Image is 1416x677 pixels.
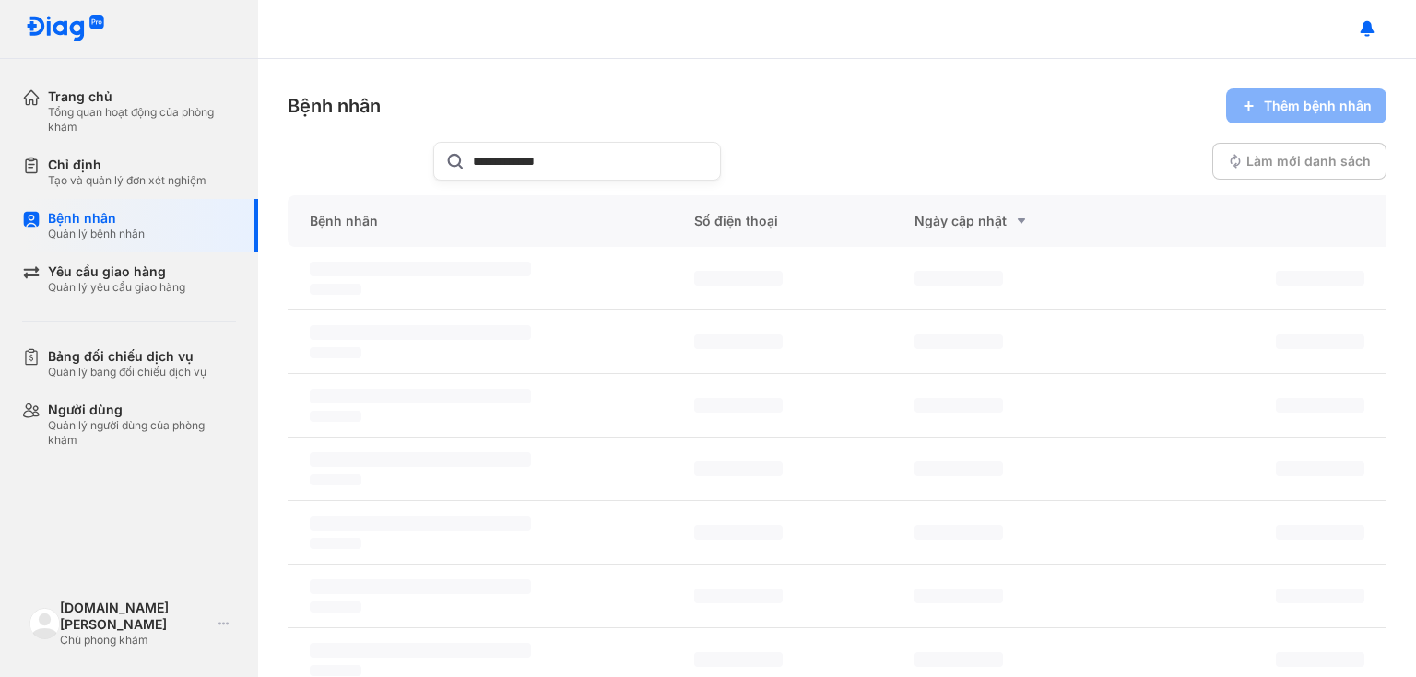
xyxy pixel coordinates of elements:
span: ‌ [1276,652,1364,667]
div: Quản lý người dùng của phòng khám [48,418,236,448]
div: Bệnh nhân [48,210,145,227]
span: Thêm bệnh nhân [1264,98,1372,114]
span: ‌ [310,601,361,613]
span: ‌ [694,652,783,667]
span: ‌ [694,525,783,540]
span: ‌ [310,474,361,485]
button: Làm mới danh sách [1212,143,1386,180]
div: Quản lý yêu cầu giao hàng [48,280,185,295]
span: ‌ [1276,271,1364,286]
div: Bệnh nhân [288,93,381,119]
span: ‌ [310,452,531,467]
span: ‌ [914,652,1003,667]
span: ‌ [914,334,1003,349]
span: ‌ [310,665,361,676]
div: Chỉ định [48,157,206,173]
div: Bảng đối chiếu dịch vụ [48,348,206,365]
span: ‌ [914,461,1003,476]
span: ‌ [1276,398,1364,413]
div: [DOMAIN_NAME] [PERSON_NAME] [60,600,211,633]
span: ‌ [310,579,531,594]
span: ‌ [694,334,783,349]
span: ‌ [310,516,531,531]
div: Quản lý bệnh nhân [48,227,145,241]
span: ‌ [310,325,531,340]
div: Số điện thoại [672,195,891,247]
button: Thêm bệnh nhân [1226,88,1386,123]
span: ‌ [1276,589,1364,603]
div: Người dùng [48,402,236,418]
img: logo [29,608,60,638]
div: Bệnh nhân [288,195,672,247]
div: Ngày cập nhật [914,210,1090,232]
span: ‌ [1276,334,1364,349]
span: ‌ [694,398,783,413]
span: ‌ [914,398,1003,413]
span: ‌ [310,538,361,549]
img: logo [26,15,105,43]
span: Làm mới danh sách [1246,153,1371,169]
span: ‌ [914,271,1003,286]
span: ‌ [310,411,361,422]
span: ‌ [310,284,361,295]
div: Quản lý bảng đối chiếu dịch vụ [48,365,206,379]
div: Chủ phòng khám [60,633,211,648]
div: Trang chủ [48,88,236,105]
span: ‌ [1276,525,1364,540]
div: Tạo và quản lý đơn xét nghiệm [48,173,206,188]
span: ‌ [310,389,531,403]
span: ‌ [914,525,1003,540]
span: ‌ [694,589,783,603]
span: ‌ [310,262,531,276]
div: Tổng quan hoạt động của phòng khám [48,105,236,134]
span: ‌ [310,643,531,658]
span: ‌ [1276,461,1364,476]
span: ‌ [914,589,1003,603]
span: ‌ [694,271,783,286]
div: Yêu cầu giao hàng [48,263,185,280]
span: ‌ [310,347,361,358]
span: ‌ [694,461,783,476]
